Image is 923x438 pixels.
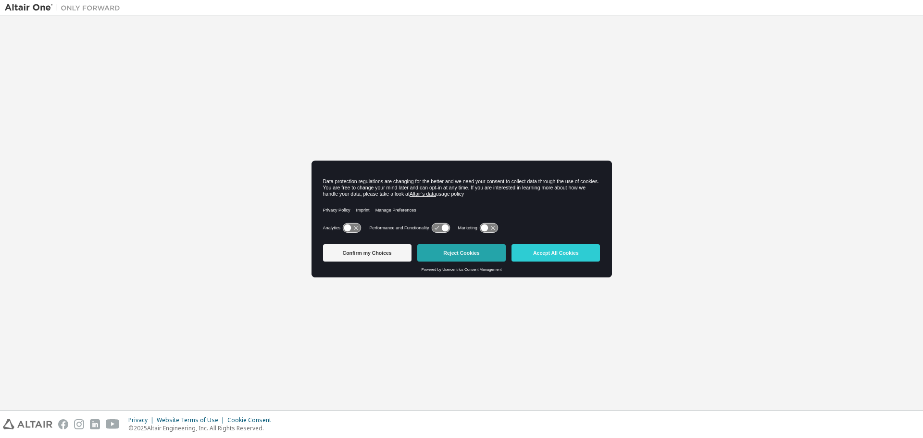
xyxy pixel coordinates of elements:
[3,419,52,429] img: altair_logo.svg
[58,419,68,429] img: facebook.svg
[128,424,277,432] p: © 2025 Altair Engineering, Inc. All Rights Reserved.
[227,416,277,424] div: Cookie Consent
[90,419,100,429] img: linkedin.svg
[5,3,125,13] img: Altair One
[128,416,157,424] div: Privacy
[157,416,227,424] div: Website Terms of Use
[106,419,120,429] img: youtube.svg
[74,419,84,429] img: instagram.svg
